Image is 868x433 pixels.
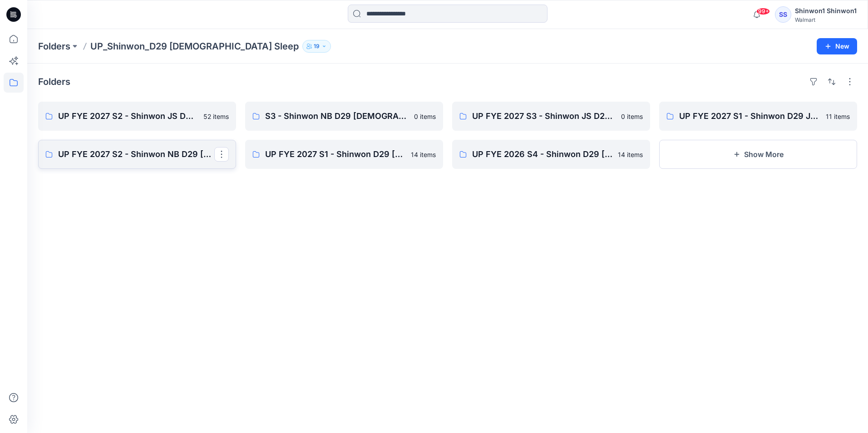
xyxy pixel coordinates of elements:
div: Shinwon1 Shinwon1 [795,5,857,16]
p: UP FYE 2027 S2 - Shinwon NB D29 [DEMOGRAPHIC_DATA] Sleepwear [58,148,214,161]
p: 14 items [618,150,643,159]
button: New [817,38,857,54]
p: UP FYE 2027 S3 - Shinwon JS D29 [DEMOGRAPHIC_DATA] Sleepwear [472,110,616,123]
span: 99+ [756,8,770,15]
a: UP FYE 2027 S1 - Shinwon D29 JOYSPUN Sleepwear11 items [659,102,857,131]
h4: Folders [38,76,70,87]
a: UP FYE 2026 S4 - Shinwon D29 [DEMOGRAPHIC_DATA] Sleepwear14 items [452,140,650,169]
p: UP_Shinwon_D29 [DEMOGRAPHIC_DATA] Sleep [90,40,299,53]
a: UP FYE 2027 S2 - Shinwon JS D29 [DEMOGRAPHIC_DATA] Sleepwear52 items [38,102,236,131]
p: UP FYE 2026 S4 - Shinwon D29 [DEMOGRAPHIC_DATA] Sleepwear [472,148,612,161]
p: S3 - Shinwon NB D29 [DEMOGRAPHIC_DATA] Sleepwear [265,110,409,123]
p: UP FYE 2027 S1 - Shinwon D29 JOYSPUN Sleepwear [679,110,820,123]
p: 0 items [414,112,436,121]
div: Walmart [795,16,857,23]
p: UP FYE 2027 S2 - Shinwon JS D29 [DEMOGRAPHIC_DATA] Sleepwear [58,110,198,123]
a: Folders [38,40,70,53]
a: UP FYE 2027 S3 - Shinwon JS D29 [DEMOGRAPHIC_DATA] Sleepwear0 items [452,102,650,131]
p: 0 items [621,112,643,121]
p: UP FYE 2027 S1 - Shinwon D29 [DEMOGRAPHIC_DATA] Sleepwear [265,148,405,161]
button: Show More [659,140,857,169]
a: UP FYE 2027 S2 - Shinwon NB D29 [DEMOGRAPHIC_DATA] Sleepwear [38,140,236,169]
p: 19 [314,41,320,51]
button: 19 [302,40,331,53]
p: 52 items [203,112,229,121]
div: SS [775,6,791,23]
p: 11 items [826,112,850,121]
a: UP FYE 2027 S1 - Shinwon D29 [DEMOGRAPHIC_DATA] Sleepwear14 items [245,140,443,169]
a: S3 - Shinwon NB D29 [DEMOGRAPHIC_DATA] Sleepwear0 items [245,102,443,131]
p: 14 items [411,150,436,159]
